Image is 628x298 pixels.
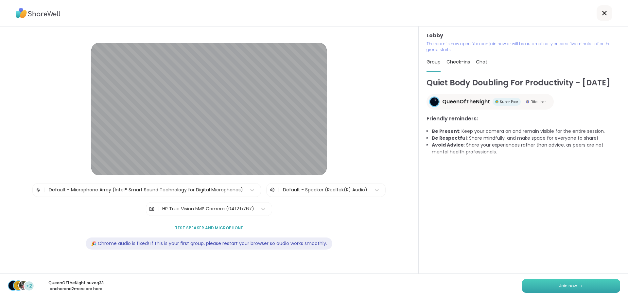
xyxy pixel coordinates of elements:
[580,284,584,288] img: ShareWell Logomark
[427,59,441,65] span: Group
[432,142,464,148] b: Avoid Advice
[172,221,246,235] button: Test speaker and microphone
[149,202,155,216] img: Camera
[476,59,487,65] span: Chat
[35,184,41,197] img: Microphone
[427,41,620,53] p: The room is now open. You can join now or will be automatically entered five minutes after the gr...
[40,280,113,292] p: QueenOfTheNight , suzeq33 , anchor and 2 more are here.
[531,99,546,104] span: Elite Host
[427,115,620,123] h3: Friendly reminders:
[432,135,467,141] b: Be Respectful
[432,128,459,134] b: Be Present
[432,142,620,155] li: : Share your experiences rather than advice, as peers are not mental health professionals.
[26,283,32,289] span: +2
[432,128,620,135] li: : Keep your camera on and remain visible for the entire session.
[17,281,20,290] span: s
[427,94,554,110] a: QueenOfTheNightQueenOfTheNightSuper PeerSuper PeerElite HostElite Host
[278,186,280,194] span: |
[86,237,332,250] div: 🎉 Chrome audio is fixed! If this is your first group, please restart your browser so audio works ...
[49,186,243,193] div: Default - Microphone Array (Intel® Smart Sound Technology for Digital Microphones)
[522,279,620,293] button: Join now
[175,225,243,231] span: Test speaker and microphone
[44,184,45,197] span: |
[526,100,529,103] img: Elite Host
[500,99,518,104] span: Super Peer
[446,59,470,65] span: Check-ins
[495,100,498,103] img: Super Peer
[16,6,61,21] img: ShareWell Logo
[19,281,28,290] img: anchor
[442,98,490,106] span: QueenOfTheNight
[427,32,620,40] h3: Lobby
[157,202,159,216] span: |
[430,97,439,106] img: QueenOfTheNight
[559,283,577,289] span: Join now
[162,205,254,212] div: HP True Vision 5MP Camera (04f2:b767)
[432,135,620,142] li: : Share mindfully, and make space for everyone to share!
[427,77,620,89] h1: Quiet Body Doubling For Productivity - [DATE]
[9,281,18,290] img: QueenOfTheNight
